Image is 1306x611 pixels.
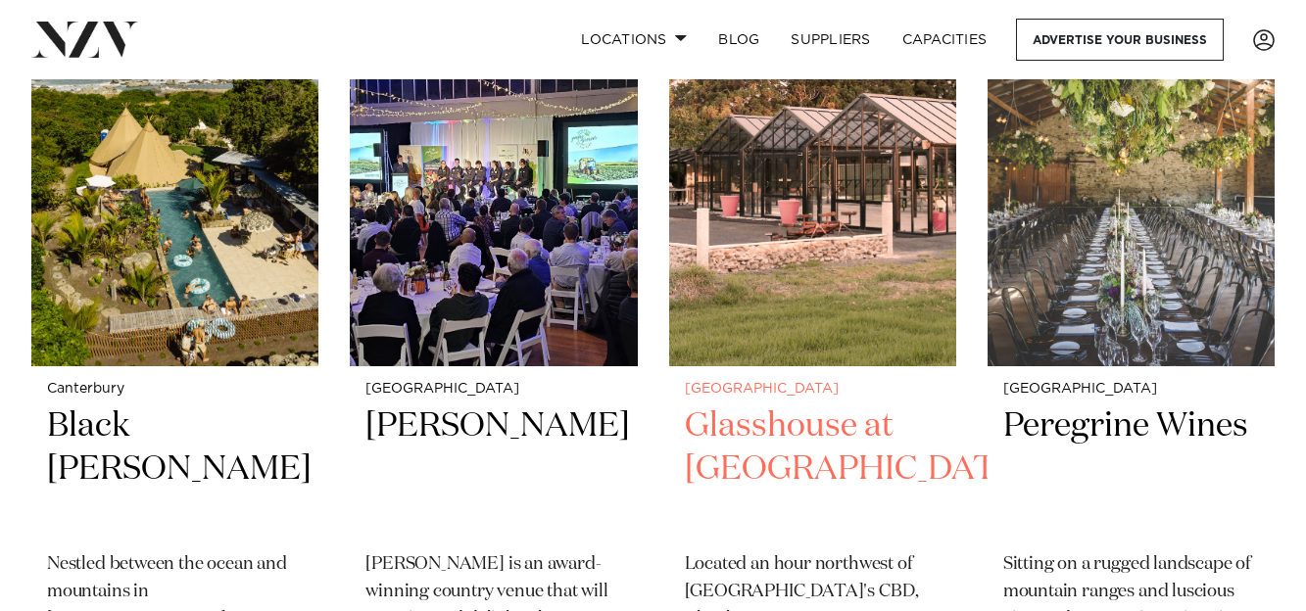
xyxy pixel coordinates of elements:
[1003,382,1259,397] small: [GEOGRAPHIC_DATA]
[365,404,621,537] h2: [PERSON_NAME]
[685,404,941,537] h2: Glasshouse at [GEOGRAPHIC_DATA]
[47,382,303,397] small: Canterbury
[775,19,886,61] a: SUPPLIERS
[47,404,303,537] h2: Black [PERSON_NAME]
[1016,19,1224,61] a: Advertise your business
[565,19,702,61] a: Locations
[702,19,775,61] a: BLOG
[887,19,1003,61] a: Capacities
[685,382,941,397] small: [GEOGRAPHIC_DATA]
[365,382,621,397] small: [GEOGRAPHIC_DATA]
[31,22,138,57] img: nzv-logo.png
[1003,404,1259,537] h2: Peregrine Wines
